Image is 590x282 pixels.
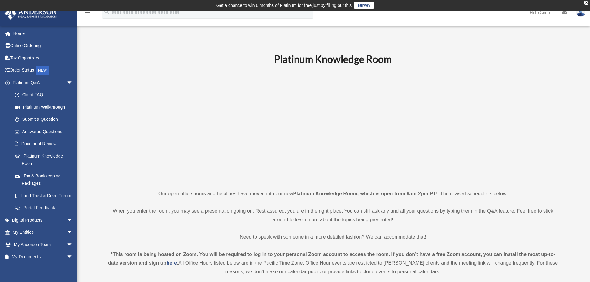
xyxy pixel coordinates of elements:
a: Tax & Bookkeeping Packages [9,170,82,189]
a: Order StatusNEW [4,64,82,77]
iframe: 231110_Toby_KnowledgeRoom [240,73,426,178]
i: search [103,8,110,15]
a: Answered Questions [9,125,82,138]
span: arrow_drop_down [67,214,79,227]
a: Tax Organizers [4,52,82,64]
a: Document Review [9,138,82,150]
p: Need to speak with someone in a more detailed fashion? We can accommodate that! [106,233,560,241]
a: Portal Feedback [9,202,82,214]
a: menu [84,11,91,16]
a: Digital Productsarrow_drop_down [4,214,82,226]
a: Platinum Walkthrough [9,101,82,113]
a: Online Ordering [4,40,82,52]
span: arrow_drop_down [67,226,79,239]
a: Client FAQ [9,89,82,101]
a: My Entitiesarrow_drop_down [4,226,82,239]
a: Submit a Question [9,113,82,126]
strong: . [177,260,178,266]
div: NEW [36,66,49,75]
a: Platinum Q&Aarrow_drop_down [4,76,82,89]
span: arrow_drop_down [67,238,79,251]
a: Land Trust & Deed Forum [9,189,82,202]
b: Platinum Knowledge Room [274,53,392,65]
span: arrow_drop_down [67,251,79,263]
a: My Documentsarrow_drop_down [4,251,82,263]
a: My Anderson Teamarrow_drop_down [4,238,82,251]
a: survey [354,2,374,9]
i: menu [84,9,91,16]
span: arrow_drop_down [67,76,79,89]
img: User Pic [576,8,585,17]
strong: Platinum Knowledge Room, which is open from 9am-2pm PT [293,191,436,196]
a: Platinum Knowledge Room [9,150,79,170]
p: When you enter the room, you may see a presentation going on. Rest assured, you are in the right ... [106,207,560,224]
strong: *This room is being hosted on Zoom. You will be required to log in to your personal Zoom account ... [108,252,555,266]
a: Home [4,27,82,40]
img: Anderson Advisors Platinum Portal [3,7,59,20]
div: All Office Hours listed below are in the Pacific Time Zone. Office Hour events are restricted to ... [106,250,560,276]
div: Get a chance to win 6 months of Platinum for free just by filling out this [216,2,352,9]
a: here [166,260,177,266]
div: close [584,1,588,5]
p: Our open office hours and helplines have moved into our new ! The revised schedule is below. [106,189,560,198]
